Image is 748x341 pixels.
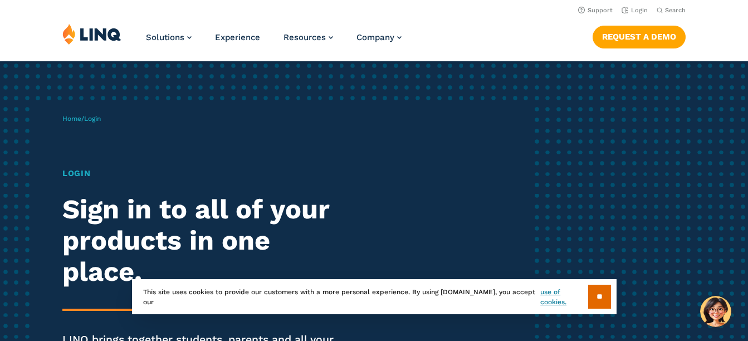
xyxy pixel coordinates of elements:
span: Login [84,115,101,123]
a: use of cookies. [540,287,588,307]
h2: Sign in to all of your products in one place. [62,194,350,287]
span: / [62,115,101,123]
a: Support [578,7,613,14]
h1: Login [62,167,350,179]
a: Login [622,7,648,14]
div: This site uses cookies to provide our customers with a more personal experience. By using [DOMAIN... [132,279,617,314]
nav: Primary Navigation [146,23,402,60]
a: Request a Demo [593,26,686,48]
span: Search [665,7,686,14]
a: Company [356,32,402,42]
span: Company [356,32,394,42]
span: Resources [283,32,326,42]
a: Home [62,115,81,123]
a: Resources [283,32,333,42]
span: Solutions [146,32,184,42]
a: Solutions [146,32,192,42]
nav: Button Navigation [593,23,686,48]
img: LINQ | K‑12 Software [62,23,121,45]
button: Hello, have a question? Let’s chat. [700,296,731,327]
button: Open Search Bar [657,6,686,14]
a: Experience [215,32,260,42]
